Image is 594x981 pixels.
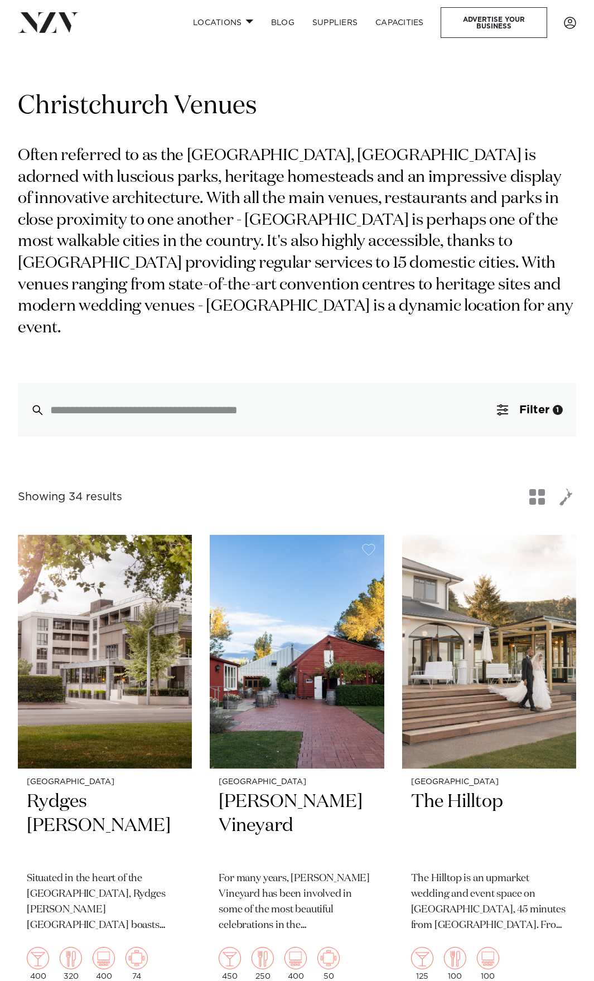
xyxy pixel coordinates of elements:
[303,11,366,35] a: SUPPLIERS
[93,947,115,969] img: theatre.png
[252,947,274,980] div: 250
[219,778,375,786] small: [GEOGRAPHIC_DATA]
[317,947,340,969] img: meeting.png
[444,947,466,980] div: 100
[284,947,307,969] img: theatre.png
[284,947,307,980] div: 400
[60,947,82,980] div: 320
[18,489,122,506] div: Showing 34 results
[477,947,499,969] img: theatre.png
[477,947,499,980] div: 100
[317,947,340,980] div: 50
[411,790,567,862] h2: The Hilltop
[252,947,274,969] img: dining.png
[411,947,433,969] img: cocktail.png
[219,947,241,980] div: 450
[444,947,466,969] img: dining.png
[93,947,115,980] div: 400
[411,947,433,980] div: 125
[60,947,82,969] img: dining.png
[125,947,148,980] div: 74
[27,778,183,786] small: [GEOGRAPHIC_DATA]
[484,383,576,437] button: Filter1
[366,11,433,35] a: Capacities
[219,871,375,934] p: For many years, [PERSON_NAME] Vineyard has been involved in some of the most beautiful celebratio...
[441,7,547,38] a: Advertise your business
[411,778,567,786] small: [GEOGRAPHIC_DATA]
[219,947,241,969] img: cocktail.png
[18,12,79,32] img: nzv-logo.png
[219,790,375,862] h2: [PERSON_NAME] Vineyard
[262,11,303,35] a: BLOG
[27,947,49,980] div: 400
[519,404,549,415] span: Filter
[184,11,262,35] a: Locations
[411,871,567,934] p: The Hilltop is an upmarket wedding and event space on [GEOGRAPHIC_DATA], 45 minutes from [GEOGRAP...
[27,790,183,862] h2: Rydges [PERSON_NAME]
[553,405,563,415] div: 1
[18,90,576,123] h1: Christchurch Venues
[125,947,148,969] img: meeting.png
[27,947,49,969] img: cocktail.png
[27,871,183,934] p: Situated in the heart of the [GEOGRAPHIC_DATA], Rydges [PERSON_NAME] [GEOGRAPHIC_DATA] boasts spa...
[18,145,576,339] p: Often referred to as the [GEOGRAPHIC_DATA], [GEOGRAPHIC_DATA] is adorned with luscious parks, her...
